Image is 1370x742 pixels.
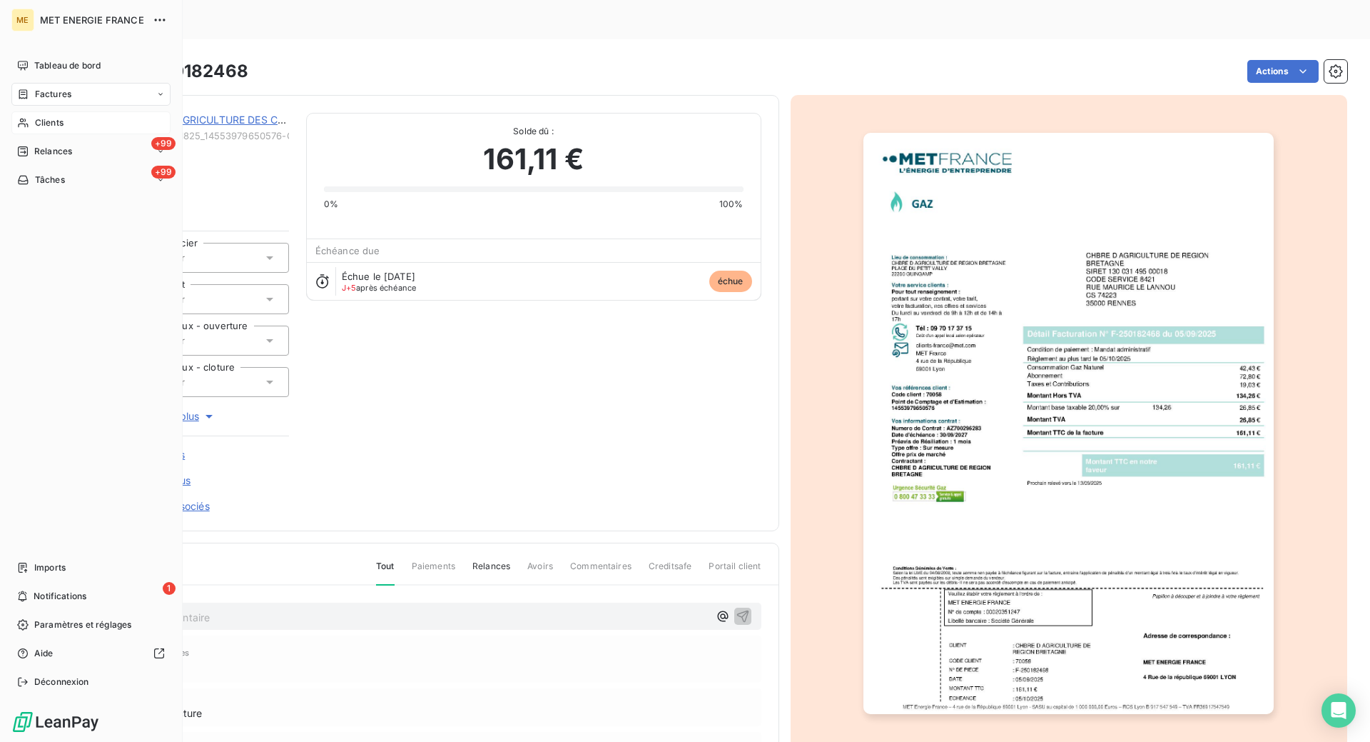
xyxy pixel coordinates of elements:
span: Clients [35,116,64,129]
span: Relances [472,560,510,584]
button: Actions [1247,60,1319,83]
span: Portail client [709,560,761,584]
span: 0% [324,198,338,211]
span: 1 [163,582,176,595]
span: METFRA000001825_14553979650576-CA1 [112,130,289,141]
span: Avoirs [527,560,553,584]
span: Relances [34,145,72,158]
span: +99 [151,137,176,150]
h3: F-250182468 [133,59,248,84]
span: Commentaires [570,560,631,584]
span: échue [709,271,752,292]
span: Paiements [412,560,455,584]
a: Aide [11,642,171,665]
span: Tâches [35,174,65,186]
span: Tout [376,560,395,586]
span: après échéance [342,284,417,292]
img: Logo LeanPay [11,711,100,733]
span: J+5 [342,283,356,293]
span: Solde dû : [324,125,744,138]
span: Échéance due [315,245,380,256]
span: Factures [35,88,71,101]
div: Open Intercom Messenger [1321,693,1356,728]
span: Aide [34,647,54,660]
span: Déconnexion [34,676,89,688]
span: Échue le [DATE] [342,271,415,282]
span: Paramètres et réglages [34,618,131,631]
span: Notifications [34,590,86,603]
span: Creditsafe [649,560,692,584]
span: Tableau de bord [34,59,101,72]
img: invoice_thumbnail [863,133,1274,714]
span: +99 [151,166,176,179]
a: CHAMBRE D AGRICULTURE DES COTES D'ARMOR [112,114,355,126]
span: 161,11 € [483,138,583,181]
span: Voir plus [159,409,216,423]
span: 100% [719,198,744,211]
button: Voir plus [86,408,289,424]
span: Imports [34,561,66,574]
